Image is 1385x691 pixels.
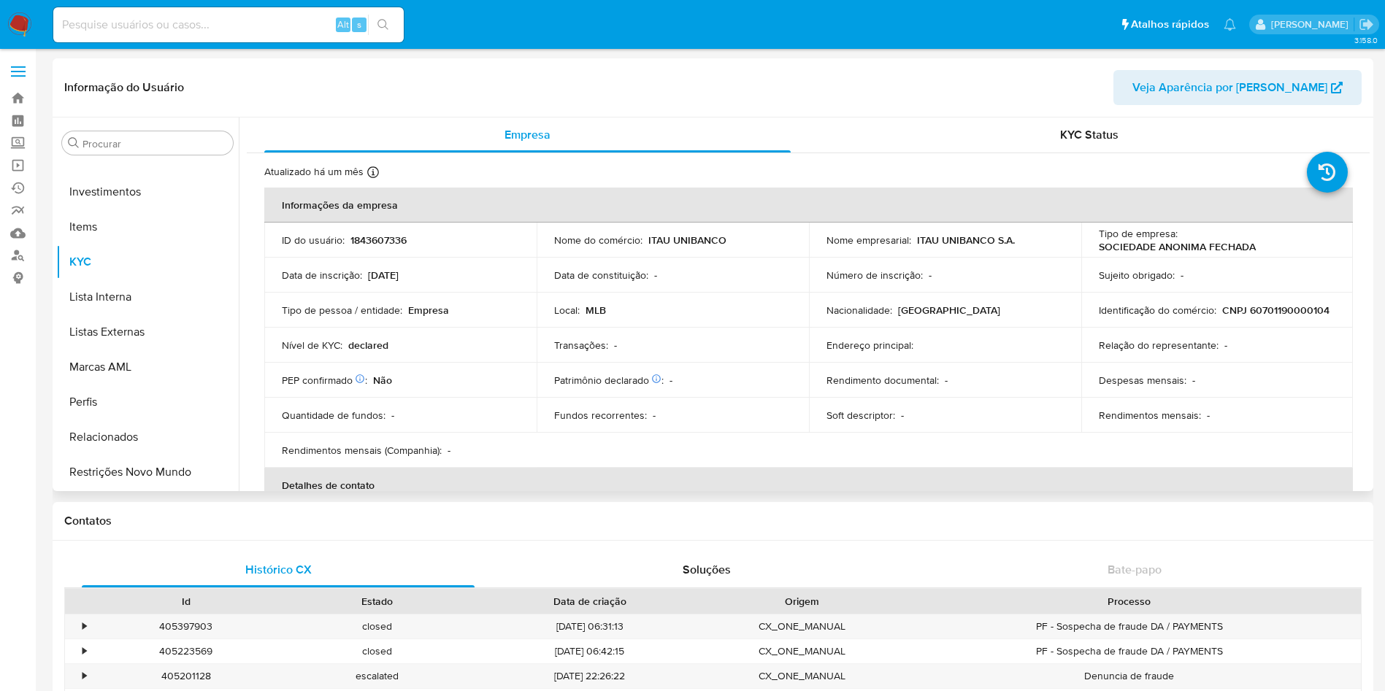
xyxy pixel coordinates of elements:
[56,174,239,209] button: Investimentos
[83,644,86,658] div: •
[554,409,647,422] p: Fundos recorrentes :
[282,664,473,688] div: escalated
[292,594,463,609] div: Estado
[901,409,904,422] p: -
[554,339,608,352] p: Transações :
[56,350,239,385] button: Marcas AML
[1099,339,1219,352] p: Relação do representante :
[1224,18,1236,31] a: Notificações
[1192,374,1195,387] p: -
[282,409,385,422] p: Quantidade de fundos :
[707,614,898,638] div: CX_ONE_MANUAL
[826,304,892,317] p: Nacionalidade :
[83,619,86,633] div: •
[1224,339,1227,352] p: -
[1181,269,1183,282] p: -
[264,165,364,179] p: Atualizado há um mês
[348,339,388,352] p: declared
[282,444,442,457] p: Rendimentos mensais (Companhia) :
[898,664,1361,688] div: Denuncia de fraude
[898,304,1000,317] p: [GEOGRAPHIC_DATA]
[586,304,606,317] p: MLB
[337,18,349,31] span: Alt
[56,244,239,279] button: KYC
[654,269,657,282] p: -
[282,374,367,387] p: PEP confirmado :
[91,639,282,663] div: 405223569
[1271,18,1354,31] p: magno.ferreira@mercadopago.com.br
[357,18,361,31] span: s
[282,304,402,317] p: Tipo de pessoa / entidade :
[64,80,184,95] h1: Informação do Usuário
[264,468,1353,503] th: Detalhes de contato
[1099,409,1201,422] p: Rendimentos mensais :
[1108,561,1162,578] span: Bate-papo
[91,614,282,638] div: 405397903
[56,385,239,420] button: Perfis
[898,639,1361,663] div: PF - Sospecha de fraude DA / PAYMENTS
[554,374,664,387] p: Patrimônio declarado :
[350,233,407,247] p: 1843607336
[56,420,239,455] button: Relacionados
[683,561,731,578] span: Soluções
[483,594,697,609] div: Data de criação
[826,409,895,422] p: Soft descriptor :
[56,455,239,490] button: Restrições Novo Mundo
[368,269,399,282] p: [DATE]
[707,664,898,688] div: CX_ONE_MANUAL
[1113,70,1362,105] button: Veja Aparência por [PERSON_NAME]
[53,15,404,34] input: Pesquise usuários ou casos...
[1099,227,1178,240] p: Tipo de empresa :
[929,269,932,282] p: -
[368,15,398,35] button: search-icon
[101,594,272,609] div: Id
[945,374,948,387] p: -
[64,514,1362,528] h1: Contatos
[898,614,1361,638] div: PF - Sospecha de fraude DA / PAYMENTS
[1099,374,1186,387] p: Despesas mensais :
[504,126,550,143] span: Empresa
[826,233,911,247] p: Nome empresarial :
[554,233,642,247] p: Nome do comércio :
[1099,269,1175,282] p: Sujeito obrigado :
[1099,240,1256,253] p: SOCIEDADE ANONIMA FECHADA
[554,304,580,317] p: Local :
[707,639,898,663] div: CX_ONE_MANUAL
[408,304,449,317] p: Empresa
[1222,304,1330,317] p: CNPJ 60701190000104
[473,639,707,663] div: [DATE] 06:42:15
[554,269,648,282] p: Data de constituição :
[653,409,656,422] p: -
[56,314,239,350] button: Listas Externas
[264,188,1353,223] th: Informações da empresa
[282,233,345,247] p: ID do usuário :
[91,664,282,688] div: 405201128
[473,614,707,638] div: [DATE] 06:31:13
[648,233,726,247] p: ITAU UNIBANCO
[56,279,239,314] button: Lista Interna
[282,639,473,663] div: closed
[670,374,672,387] p: -
[826,374,939,387] p: Rendimento documental :
[448,444,450,457] p: -
[56,209,239,244] button: Items
[1207,409,1210,422] p: -
[245,561,312,578] span: Histórico CX
[83,669,86,683] div: •
[1359,17,1374,32] a: Sair
[391,409,394,422] p: -
[908,594,1351,609] div: Processo
[282,339,342,352] p: Nível de KYC :
[282,269,362,282] p: Data de inscrição :
[826,339,913,352] p: Endereço principal :
[1131,17,1209,32] span: Atalhos rápidos
[614,339,617,352] p: -
[1060,126,1119,143] span: KYC Status
[473,664,707,688] div: [DATE] 22:26:22
[373,374,392,387] p: Não
[83,137,227,150] input: Procurar
[826,269,923,282] p: Número de inscrição :
[1132,70,1327,105] span: Veja Aparência por [PERSON_NAME]
[917,233,1015,247] p: ITAU UNIBANCO S.A.
[1099,304,1216,317] p: Identificação do comércio :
